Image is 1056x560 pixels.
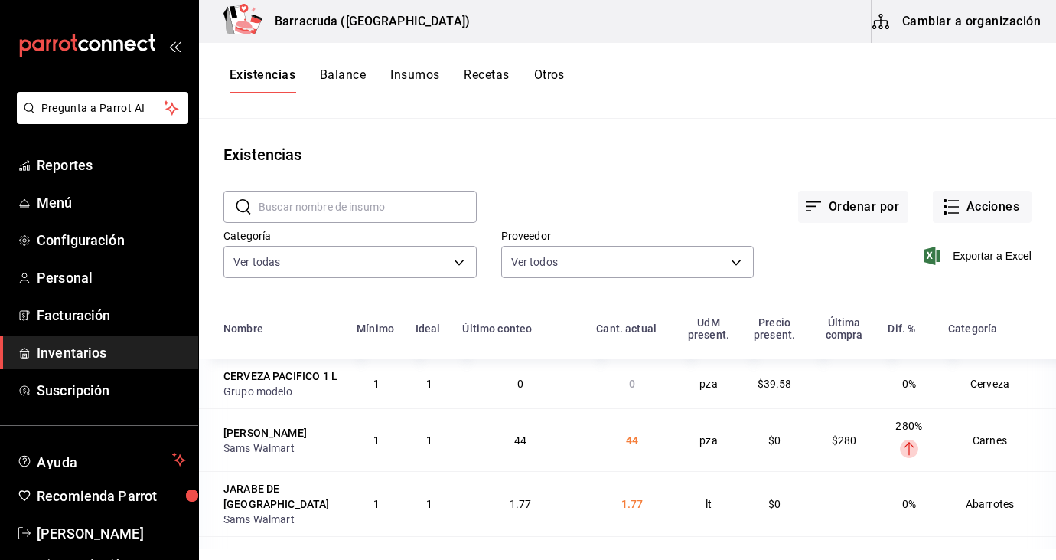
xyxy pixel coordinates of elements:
[37,267,186,288] span: Personal
[233,254,280,270] span: Ver todas
[37,342,186,363] span: Inventarios
[902,498,916,510] span: 0%
[37,305,186,326] span: Facturación
[939,471,1056,536] td: Abarrotes
[259,192,477,222] input: Buscar nombre de insumo
[41,100,165,116] span: Pregunta a Parrot AI
[511,254,558,270] span: Ver todos
[223,384,338,399] div: Grupo modelo
[223,481,338,512] div: JARABE DE [GEOGRAPHIC_DATA]
[223,368,337,384] div: CERVEZA PACIFICO 1 L
[927,247,1032,265] button: Exportar a Excel
[357,323,394,335] div: Mínimo
[534,67,565,93] button: Otros
[514,434,526,447] span: 44
[37,155,186,175] span: Reportes
[230,67,295,93] button: Existencias
[37,523,186,544] span: [PERSON_NAME]
[933,191,1032,223] button: Acciones
[749,316,800,341] div: Precio present.
[939,359,1056,408] td: Cerveza
[426,498,432,510] span: 1
[888,323,915,335] div: Dif. %
[902,378,916,390] span: 0%
[373,498,380,510] span: 1
[629,378,635,390] span: 0
[37,192,186,213] span: Menú
[223,231,477,241] label: Categoría
[37,380,186,401] span: Suscripción
[768,498,781,510] span: $0
[426,434,432,447] span: 1
[17,92,188,124] button: Pregunta a Parrot AI
[596,323,657,335] div: Cant. actual
[621,498,644,510] span: 1.77
[758,378,792,390] span: $39.58
[462,323,532,335] div: Último conteo
[223,512,338,527] div: Sams Walmart
[416,323,441,335] div: Ideal
[832,434,857,447] span: $280
[37,486,186,506] span: Recomienda Parrot
[517,378,523,390] span: 0
[626,434,638,447] span: 44
[320,67,366,93] button: Balance
[677,471,739,536] td: lt
[819,316,870,341] div: Última compra
[168,40,181,52] button: open_drawer_menu
[223,143,301,166] div: Existencias
[37,230,186,251] span: Configuración
[426,378,432,390] span: 1
[895,420,922,432] span: 280%
[464,67,509,93] button: Recetas
[37,450,166,469] span: Ayuda
[501,231,755,241] label: Proveedor
[677,359,739,408] td: pza
[11,111,188,127] a: Pregunta a Parrot AI
[686,316,730,341] div: UdM present.
[373,378,380,390] span: 1
[262,12,470,31] h3: Barracruda ([GEOGRAPHIC_DATA])
[223,440,338,456] div: Sams Walmart
[768,434,781,447] span: $0
[390,67,439,93] button: Insumos
[677,408,739,471] td: pza
[948,323,997,335] div: Categoría
[223,323,263,335] div: Nombre
[798,191,908,223] button: Ordenar por
[230,67,565,93] div: navigation tabs
[223,425,307,440] div: [PERSON_NAME]
[939,408,1056,471] td: Carnes
[373,434,380,447] span: 1
[510,498,532,510] span: 1.77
